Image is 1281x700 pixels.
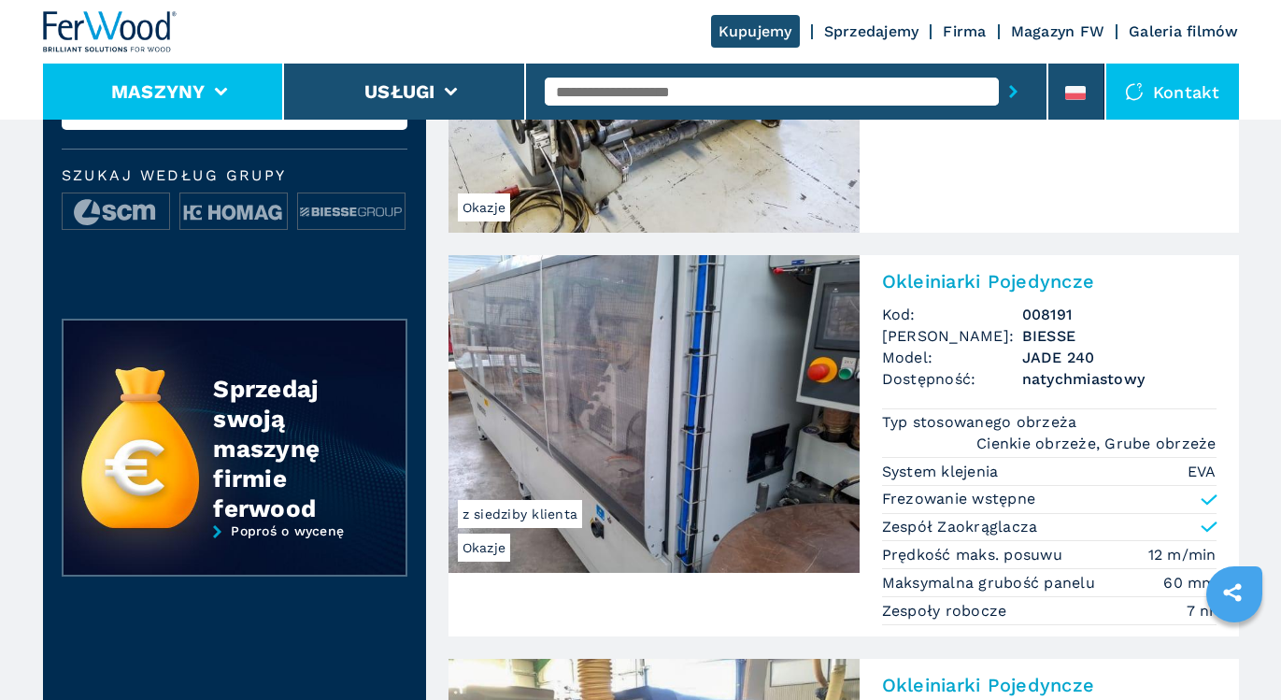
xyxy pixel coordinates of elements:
span: z siedziby klienta [458,500,583,528]
img: image [180,193,287,231]
a: Okleiniarki Pojedyncze BIESSE JADE 240Okazjez siedziby klientaOkleiniarki PojedynczeKod:008191[PE... [448,255,1239,636]
span: Model: [882,347,1022,368]
p: System klejenia [882,462,1003,482]
h3: 008191 [1022,304,1217,325]
a: Sprzedajemy [824,22,919,40]
span: [PERSON_NAME]: [882,325,1022,347]
em: Cienkie obrzeże, Grube obrzeże [976,433,1217,454]
h2: Okleiniarki Pojedyncze [882,270,1217,293]
a: sharethis [1209,569,1256,616]
a: Galeria filmów [1129,22,1239,40]
em: 12 m/min [1148,544,1217,565]
button: Maszyny [111,80,206,103]
em: 7 nr [1187,600,1217,621]
a: Firma [943,22,986,40]
span: Dostępność: [882,368,1022,390]
span: Okazje [458,534,511,562]
p: Zespoły robocze [882,601,1012,621]
span: Kod: [882,304,1022,325]
p: Prędkość maks. posuwu [882,545,1068,565]
img: image [63,193,169,231]
em: 60 mm [1163,572,1216,593]
div: Kontakt [1106,64,1239,120]
p: Typ stosowanego obrzeża [882,412,1082,433]
h3: JADE 240 [1022,347,1217,368]
p: Zespół Zaokrąglacza [882,517,1038,537]
button: Usługi [364,80,435,103]
div: Sprzedaj swoją maszynę firmie ferwood [213,374,368,523]
p: Maksymalna grubość panelu [882,573,1101,593]
img: Ferwood [43,11,178,52]
button: submit-button [999,70,1028,113]
h3: BIESSE [1022,325,1217,347]
span: Okazje [458,193,511,221]
a: Kupujemy [711,15,800,48]
a: Poproś o wycenę [62,523,407,591]
img: Kontakt [1125,82,1144,101]
iframe: Chat [1202,616,1267,686]
h2: Okleiniarki Pojedyncze [882,674,1217,696]
img: image [298,193,405,231]
span: Szukaj według grupy [62,168,407,183]
a: Magazyn FW [1011,22,1105,40]
span: natychmiastowy [1022,368,1217,390]
em: EVA [1188,461,1217,482]
img: Okleiniarki Pojedyncze BIESSE JADE 240 [448,255,860,573]
p: Frezowanie wstępne [882,489,1036,509]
